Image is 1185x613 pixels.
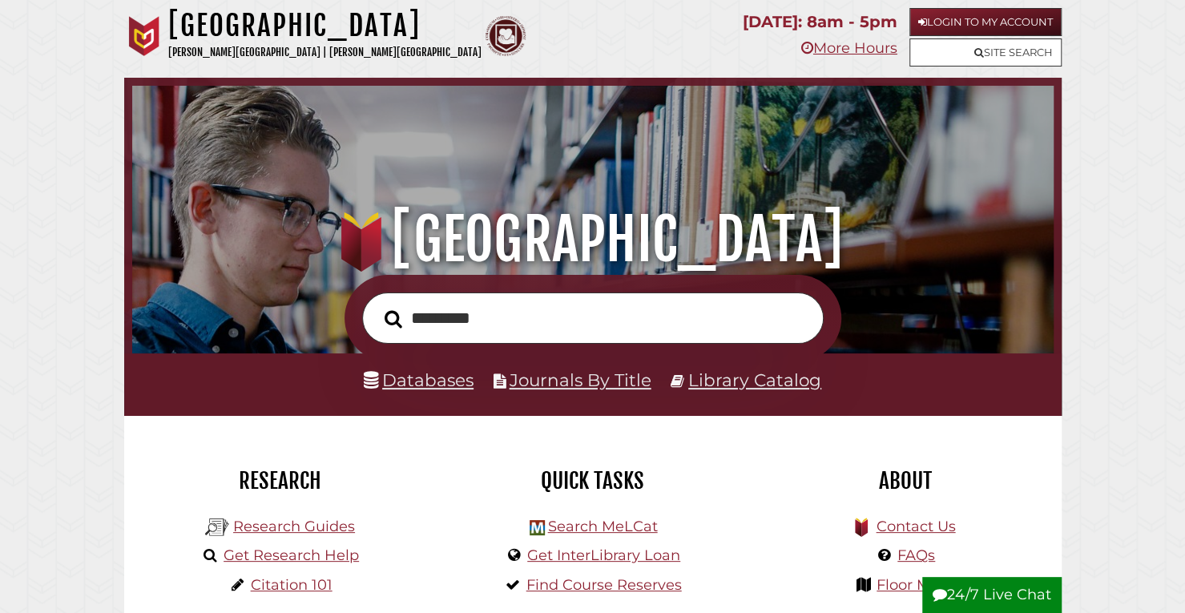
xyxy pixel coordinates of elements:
a: Databases [364,369,474,390]
a: Research Guides [233,518,355,535]
h2: Research [136,467,425,494]
h1: [GEOGRAPHIC_DATA] [168,8,482,43]
a: Contact Us [876,518,955,535]
p: [PERSON_NAME][GEOGRAPHIC_DATA] | [PERSON_NAME][GEOGRAPHIC_DATA] [168,43,482,62]
h1: [GEOGRAPHIC_DATA] [150,204,1036,275]
h2: About [761,467,1050,494]
img: Calvin University [124,16,164,56]
button: Search [377,305,410,333]
a: Site Search [909,38,1062,67]
a: Journals By Title [510,369,651,390]
a: Library Catalog [688,369,821,390]
a: Floor Maps [877,576,956,594]
i: Search [385,309,402,329]
a: Login to My Account [909,8,1062,36]
h2: Quick Tasks [449,467,737,494]
p: [DATE]: 8am - 5pm [743,8,897,36]
a: Find Course Reserves [526,576,682,594]
a: More Hours [801,39,897,57]
img: Hekman Library Logo [530,520,545,535]
a: FAQs [897,546,935,564]
a: Search MeLCat [547,518,657,535]
img: Hekman Library Logo [205,515,229,539]
img: Calvin Theological Seminary [486,16,526,56]
a: Citation 101 [251,576,333,594]
a: Get Research Help [224,546,359,564]
a: Get InterLibrary Loan [527,546,680,564]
